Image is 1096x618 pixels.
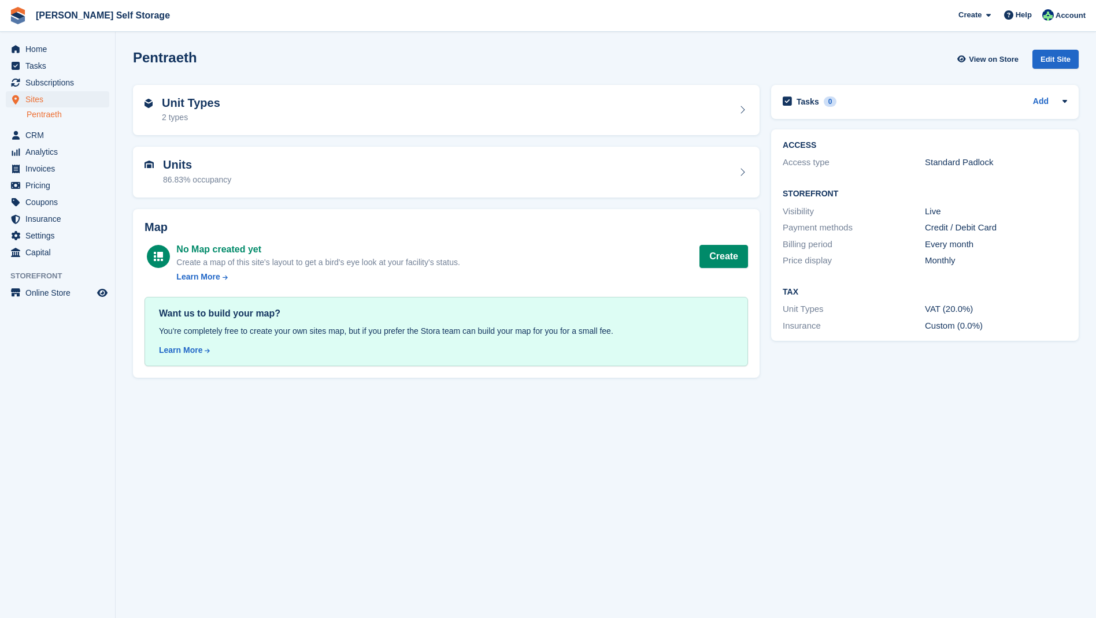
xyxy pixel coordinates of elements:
span: Account [1056,10,1086,21]
h2: Unit Types [162,96,220,110]
img: stora-icon-8386f47178a22dfd0bd8f6a31ec36ba5ce8667c1dd55bd0f319d3a0aa187defe.svg [9,7,27,24]
span: Help [1016,9,1032,21]
span: Settings [25,228,95,244]
div: 0 [824,96,837,107]
span: Insurance [25,211,95,227]
div: Price display [783,254,925,267]
div: Learn More [176,271,220,283]
span: Home [25,41,95,57]
div: Access type [783,156,925,169]
img: unit-icn-7be61d7bf1b0ce9d3e12c5938cc71ed9869f7b940bace4675aadf7bd6d80202e.svg [145,161,154,169]
a: View on Store [956,50,1023,69]
span: Create [958,9,982,21]
h2: Storefront [783,189,1067,199]
div: Credit / Debit Card [925,221,1067,234]
a: Learn More [159,344,734,356]
div: Visibility [783,205,925,218]
h2: Map [145,221,748,234]
a: menu [6,228,109,244]
h2: Tasks [797,96,819,107]
div: Insurance [783,319,925,333]
div: Monthly [925,254,1067,267]
div: VAT (20.0%) [925,303,1067,316]
div: You're completely free to create your own sites map, but if you prefer the Stora team can build y... [159,325,734,337]
div: Unit Types [783,303,925,316]
span: Pricing [25,177,95,193]
a: Preview store [95,286,109,300]
div: Billing period [783,238,925,251]
a: menu [6,194,109,210]
a: menu [6,41,109,57]
div: Learn More [159,344,202,356]
a: Pentraeth [27,109,109,120]
h2: Units [163,158,231,172]
div: Payment methods [783,221,925,234]
div: Create a map of this site's layout to get a bird's eye look at your facility's status. [176,256,460,269]
span: View on Store [969,54,1019,65]
a: Learn More [176,271,460,283]
h2: Pentraeth [133,50,197,65]
div: Standard Padlock [925,156,1067,169]
div: Edit Site [1032,50,1079,69]
a: [PERSON_NAME] Self Storage [31,6,175,25]
img: map-icn-white-8b231986280072e83805622d3debb4903e2986e43859118e7b4002611c8ef794.svg [154,252,163,261]
span: Online Store [25,285,95,301]
span: Coupons [25,194,95,210]
h2: Tax [783,288,1067,297]
div: No Map created yet [176,243,460,256]
button: Create [699,245,748,268]
img: unit-type-icn-2b2737a686de81e16bb02015468b77c625bbabd49415b5ef34ead5e3b44a266d.svg [145,99,153,108]
a: Add [1033,95,1049,109]
div: Every month [925,238,1067,251]
a: menu [6,285,109,301]
span: Capital [25,244,95,260]
a: menu [6,58,109,74]
a: menu [6,144,109,160]
a: Units 86.83% occupancy [133,147,760,198]
div: 86.83% occupancy [163,174,231,186]
a: menu [6,161,109,177]
a: menu [6,177,109,193]
span: CRM [25,127,95,143]
a: menu [6,91,109,107]
span: Storefront [10,270,115,282]
a: Edit Site [1032,50,1079,73]
a: menu [6,127,109,143]
a: menu [6,244,109,260]
span: Invoices [25,161,95,177]
div: Custom (0.0%) [925,319,1067,333]
div: Live [925,205,1067,218]
span: Analytics [25,144,95,160]
span: Subscriptions [25,75,95,91]
a: Unit Types 2 types [133,85,760,136]
img: Dafydd Pritchard [1042,9,1054,21]
a: menu [6,75,109,91]
span: Sites [25,91,95,107]
span: Tasks [25,58,95,74]
a: menu [6,211,109,227]
div: Want us to build your map? [159,307,734,321]
div: 2 types [162,111,220,124]
h2: ACCESS [783,141,1067,150]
